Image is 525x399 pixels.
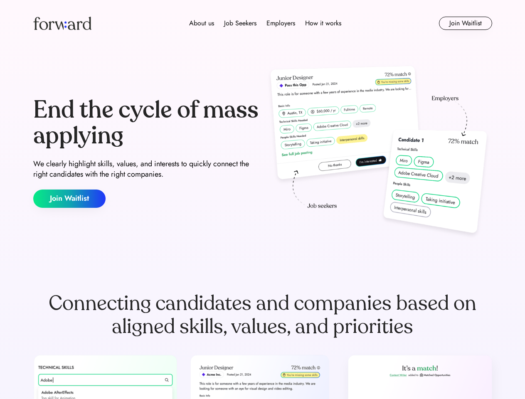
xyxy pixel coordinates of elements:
div: End the cycle of mass applying [33,97,259,148]
img: hero-image.png [266,63,492,242]
img: Forward logo [33,17,91,30]
div: We clearly highlight skills, values, and interests to quickly connect the right candidates with t... [33,159,259,180]
div: About us [189,18,214,28]
button: Join Waitlist [439,17,492,30]
div: How it works [305,18,341,28]
div: Job Seekers [224,18,256,28]
div: Connecting candidates and companies based on aligned skills, values, and priorities [33,292,492,338]
button: Join Waitlist [33,190,106,208]
div: Employers [266,18,295,28]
